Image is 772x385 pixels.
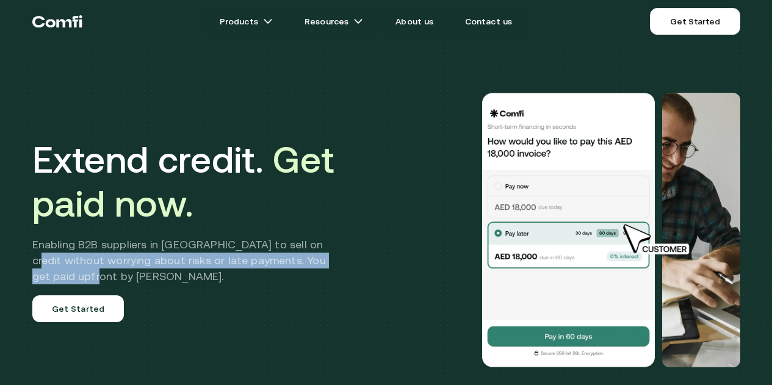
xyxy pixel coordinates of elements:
[354,16,364,26] img: arrow icons
[32,138,344,226] h1: Extend credit.
[32,295,124,322] a: Get Started
[381,9,448,34] a: About us
[662,93,740,367] img: Would you like to pay this AED 18,000.00 invoice?
[263,16,273,26] img: arrow icons
[614,222,703,256] img: cursor
[450,9,527,34] a: Contact us
[32,3,82,40] a: Return to the top of the Comfi home page
[650,8,740,35] a: Get Started
[290,9,378,34] a: Resourcesarrow icons
[32,237,344,284] h2: Enabling B2B suppliers in [GEOGRAPHIC_DATA] to sell on credit without worrying about risks or lat...
[480,93,657,367] img: Would you like to pay this AED 18,000.00 invoice?
[205,9,287,34] a: Productsarrow icons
